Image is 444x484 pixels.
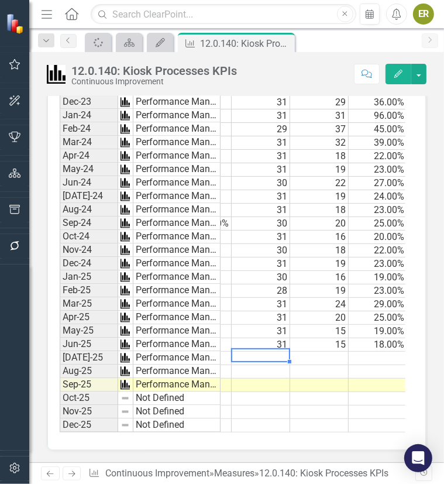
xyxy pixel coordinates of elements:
td: Jan-25 [60,271,118,284]
img: Performance Management [47,65,66,84]
td: 28 [232,284,290,298]
td: Dec-23 [60,96,118,109]
td: Performance Management [133,352,221,365]
td: Mar-24 [60,136,118,150]
td: Performance Management [133,338,221,352]
img: Tm0czyi0d3z6KbMvzUvpfTW2q1jaz45CuN2C4x9rtfABtMFvAAn+ByuUVLYSwAAAABJRU5ErkJggg== [121,232,130,242]
td: Not Defined [133,392,221,406]
img: Tm0czyi0d3z6KbMvzUvpfTW2q1jaz45CuN2C4x9rtfABtMFvAAn+ByuUVLYSwAAAABJRU5ErkJggg== [121,367,130,376]
div: 12.0.140: Kiosk Processes KPIs [71,64,237,77]
img: Tm0czyi0d3z6KbMvzUvpfTW2q1jaz45CuN2C4x9rtfABtMFvAAn+ByuUVLYSwAAAABJRU5ErkJggg== [121,380,130,390]
td: Performance Management [133,311,221,325]
td: 31 [232,109,290,123]
td: Performance Management [133,217,221,231]
td: 31 [232,298,290,311]
td: 19 [290,284,349,298]
img: Tm0czyi0d3z6KbMvzUvpfTW2q1jaz45CuN2C4x9rtfABtMFvAAn+ByuUVLYSwAAAABJRU5ErkJggg== [121,259,130,269]
td: Dec-24 [60,258,118,271]
img: Tm0czyi0d3z6KbMvzUvpfTW2q1jaz45CuN2C4x9rtfABtMFvAAn+ByuUVLYSwAAAABJRU5ErkJggg== [121,179,130,188]
td: 45.00% [349,123,407,136]
img: Tm0czyi0d3z6KbMvzUvpfTW2q1jaz45CuN2C4x9rtfABtMFvAAn+ByuUVLYSwAAAABJRU5ErkJggg== [121,300,130,309]
td: 31 [290,109,349,123]
td: Performance Management [133,365,221,379]
td: 22.00% [349,150,407,163]
td: 15 [290,325,349,338]
td: May-25 [60,325,118,338]
img: Tm0czyi0d3z6KbMvzUvpfTW2q1jaz45CuN2C4x9rtfABtMFvAAn+ByuUVLYSwAAAABJRU5ErkJggg== [121,165,130,174]
td: 31 [232,204,290,217]
td: Jan-24 [60,109,118,123]
a: Continuous Improvement [105,468,209,479]
button: ER [413,4,434,25]
td: 20 [290,217,349,231]
td: Feb-24 [60,123,118,136]
td: Jun-24 [60,177,118,190]
img: Tm0czyi0d3z6KbMvzUvpfTW2q1jaz45CuN2C4x9rtfABtMFvAAn+ByuUVLYSwAAAABJRU5ErkJggg== [121,125,130,134]
td: 31 [232,136,290,150]
img: Tm0czyi0d3z6KbMvzUvpfTW2q1jaz45CuN2C4x9rtfABtMFvAAn+ByuUVLYSwAAAABJRU5ErkJggg== [121,152,130,161]
td: Performance Management [133,204,221,217]
td: [DATE]-24 [60,190,118,204]
td: 37 [290,123,349,136]
img: Tm0czyi0d3z6KbMvzUvpfTW2q1jaz45CuN2C4x9rtfABtMFvAAn+ByuUVLYSwAAAABJRU5ErkJggg== [121,353,130,363]
td: Feb-25 [60,284,118,298]
td: Performance Management [133,325,221,338]
td: 23.00% [349,258,407,271]
td: Performance Management [133,163,221,177]
td: 31 [232,163,290,177]
td: 20 [290,311,349,325]
td: 22 [290,177,349,190]
td: 31 [232,258,290,271]
td: 29 [232,123,290,136]
td: 31 [232,231,290,244]
td: Sep-25 [60,379,118,392]
td: Performance Management [133,271,221,284]
td: Oct-24 [60,231,118,244]
img: Tm0czyi0d3z6KbMvzUvpfTW2q1jaz45CuN2C4x9rtfABtMFvAAn+ByuUVLYSwAAAABJRU5ErkJggg== [121,219,130,228]
img: Tm0czyi0d3z6KbMvzUvpfTW2q1jaz45CuN2C4x9rtfABtMFvAAn+ByuUVLYSwAAAABJRU5ErkJggg== [121,98,130,107]
td: 32 [290,136,349,150]
td: Jun-25 [60,338,118,352]
td: 31 [232,150,290,163]
td: [DATE]-25 [60,352,118,365]
td: 19.00% [349,271,407,284]
td: Performance Management [133,298,221,311]
td: Performance Management [133,284,221,298]
img: Tm0czyi0d3z6KbMvzUvpfTW2q1jaz45CuN2C4x9rtfABtMFvAAn+ByuUVLYSwAAAABJRU5ErkJggg== [121,138,130,147]
td: Apr-25 [60,311,118,325]
a: Measures [214,468,254,479]
td: Performance Management [133,177,221,190]
td: 18 [290,150,349,163]
td: 27.00% [349,177,407,190]
td: Apr-24 [60,150,118,163]
img: Tm0czyi0d3z6KbMvzUvpfTW2q1jaz45CuN2C4x9rtfABtMFvAAn+ByuUVLYSwAAAABJRU5ErkJggg== [121,111,130,121]
td: 29.00% [349,298,407,311]
td: 19.00% [349,325,407,338]
td: Performance Management [133,136,221,150]
div: 12.0.140: Kiosk Processes KPIs [259,468,388,479]
td: Dec-25 [60,419,118,432]
td: Performance Management [133,109,221,123]
td: 31 [232,96,290,109]
td: 29 [290,96,349,109]
td: 96.00% [349,109,407,123]
img: 8DAGhfEEPCf229AAAAAElFTkSuQmCC [121,421,130,430]
td: 20.00% [349,231,407,244]
img: 8DAGhfEEPCf229AAAAAElFTkSuQmCC [121,394,130,403]
td: 16 [290,271,349,284]
img: Tm0czyi0d3z6KbMvzUvpfTW2q1jaz45CuN2C4x9rtfABtMFvAAn+ByuUVLYSwAAAABJRU5ErkJggg== [121,246,130,255]
td: 25.00% [349,217,407,231]
img: ClearPoint Strategy [6,13,26,34]
td: Nov-24 [60,244,118,258]
img: 8DAGhfEEPCf229AAAAAElFTkSuQmCC [121,407,130,417]
td: Mar-25 [60,298,118,311]
img: Tm0czyi0d3z6KbMvzUvpfTW2q1jaz45CuN2C4x9rtfABtMFvAAn+ByuUVLYSwAAAABJRU5ErkJggg== [121,286,130,296]
img: Tm0czyi0d3z6KbMvzUvpfTW2q1jaz45CuN2C4x9rtfABtMFvAAn+ByuUVLYSwAAAABJRU5ErkJggg== [121,273,130,282]
td: 18 [290,204,349,217]
img: Tm0czyi0d3z6KbMvzUvpfTW2q1jaz45CuN2C4x9rtfABtMFvAAn+ByuUVLYSwAAAABJRU5ErkJggg== [121,205,130,215]
td: 23.00% [349,163,407,177]
img: Tm0czyi0d3z6KbMvzUvpfTW2q1jaz45CuN2C4x9rtfABtMFvAAn+ByuUVLYSwAAAABJRU5ErkJggg== [121,313,130,322]
td: 16 [290,231,349,244]
td: 24 [290,298,349,311]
